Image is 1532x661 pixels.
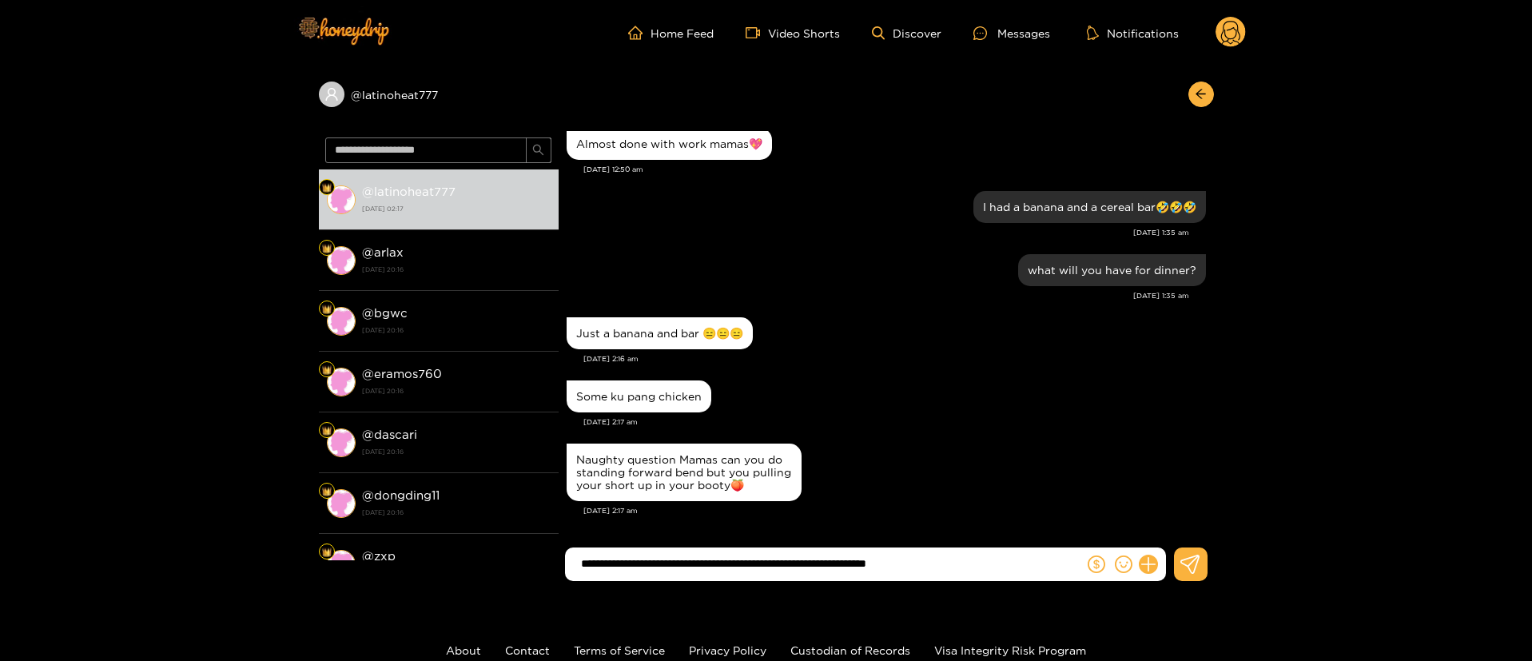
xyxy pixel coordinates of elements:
strong: [DATE] 20:16 [362,323,551,337]
div: [DATE] 1:35 am [567,227,1189,238]
strong: @ zxp [362,549,396,563]
strong: [DATE] 20:16 [362,505,551,520]
span: smile [1115,555,1132,573]
button: search [526,137,551,163]
a: Contact [505,644,550,656]
strong: @ arlax [362,245,404,259]
div: Sep. 18, 2:16 am [567,317,753,349]
span: home [628,26,651,40]
div: Some ku pang chicken [576,390,702,403]
img: Fan Level [322,426,332,436]
div: [DATE] 1:35 am [567,290,1189,301]
img: Fan Level [322,487,332,496]
div: I had a banana and a cereal bar🤣🤣🤣 [983,201,1196,213]
a: Terms of Service [574,644,665,656]
a: About [446,644,481,656]
div: @latinoheat777 [319,82,559,107]
a: Visa Integrity Risk Program [934,644,1086,656]
span: search [532,144,544,157]
div: Almost done with work mamas💖 [576,137,762,150]
div: [DATE] 2:16 am [583,353,1206,364]
img: Fan Level [322,365,332,375]
img: conversation [327,550,356,579]
img: Fan Level [322,183,332,193]
img: conversation [327,246,356,275]
img: Fan Level [322,305,332,314]
img: conversation [327,185,356,214]
img: Fan Level [322,548,332,557]
div: [DATE] 2:17 am [583,505,1206,516]
span: arrow-left [1195,88,1207,102]
span: user [324,87,339,102]
img: conversation [327,428,356,457]
a: Home Feed [628,26,714,40]
img: conversation [327,307,356,336]
img: Fan Level [322,244,332,253]
span: dollar [1088,555,1105,573]
div: Sep. 18, 2:17 am [567,380,711,412]
a: Custodian of Records [790,644,910,656]
div: what will you have for dinner? [1028,264,1196,277]
strong: @ dongding11 [362,488,440,502]
div: Naughty question Mamas can you do standing forward bend but you pulling your short up in your booty🍑 [576,453,792,492]
div: [DATE] 12:50 am [583,164,1206,175]
div: Sep. 18, 1:35 am [973,191,1206,223]
img: conversation [327,489,356,518]
div: Sep. 18, 2:17 am [567,444,802,501]
strong: @ eramos760 [362,367,442,380]
strong: [DATE] 20:16 [362,384,551,398]
button: arrow-left [1188,82,1214,107]
button: Notifications [1082,25,1184,41]
strong: [DATE] 02:17 [362,201,551,216]
strong: @ bgwc [362,306,408,320]
a: Privacy Policy [689,644,766,656]
button: dollar [1084,552,1108,576]
div: [DATE] 2:17 am [583,416,1206,428]
a: Video Shorts [746,26,840,40]
div: Just a banana and bar 😑😑😑 [576,327,743,340]
img: conversation [327,368,356,396]
span: video-camera [746,26,768,40]
strong: [DATE] 20:16 [362,444,551,459]
div: Sep. 18, 1:35 am [1018,254,1206,286]
strong: @ dascari [362,428,417,441]
strong: [DATE] 20:16 [362,262,551,277]
strong: @ latinoheat777 [362,185,456,198]
div: Messages [973,24,1050,42]
div: Sep. 18, 12:50 am [567,128,772,160]
a: Discover [872,26,941,40]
